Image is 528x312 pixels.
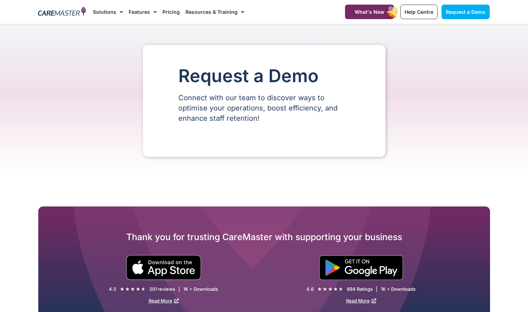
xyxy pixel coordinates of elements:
i: ★ [323,285,327,293]
a: Request a Demo [441,5,490,19]
div: 4.5 [109,286,116,292]
i: ★ [317,285,322,293]
i: ★ [328,285,333,293]
a: What's New [345,5,394,19]
div: 201 reviews | 1K + Downloads [149,286,218,292]
a: Read More [346,298,376,304]
i: ★ [125,285,130,293]
i: ★ [141,285,146,293]
div: 4.6 [306,286,314,292]
span: Request a Demo [446,9,485,15]
i: ★ [120,285,124,293]
span: What's New [355,9,384,15]
img: "Get is on" Black Google play button. [319,255,403,280]
span: Help Centre [405,9,433,15]
h2: Thank you for trusting CareMaster with supporting your business [38,231,490,243]
div: 894 Ratings | 1K + Downloads [347,286,416,292]
img: CareMaster Logo [38,7,86,17]
i: ★ [333,285,338,293]
i: ★ [136,285,140,293]
a: Help Centre [400,5,438,19]
a: Read More [149,298,179,304]
div: 4.6/5 [317,285,343,293]
div: 4.5/5 [120,285,146,293]
i: ★ [130,285,135,293]
img: small black download on the apple app store button. [126,255,201,280]
p: Connect with our team to discover ways to optimise your operations, boost efficiency, and enhance... [178,93,350,124]
h1: Request a Demo [178,66,350,86]
i: ★ [339,285,343,293]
